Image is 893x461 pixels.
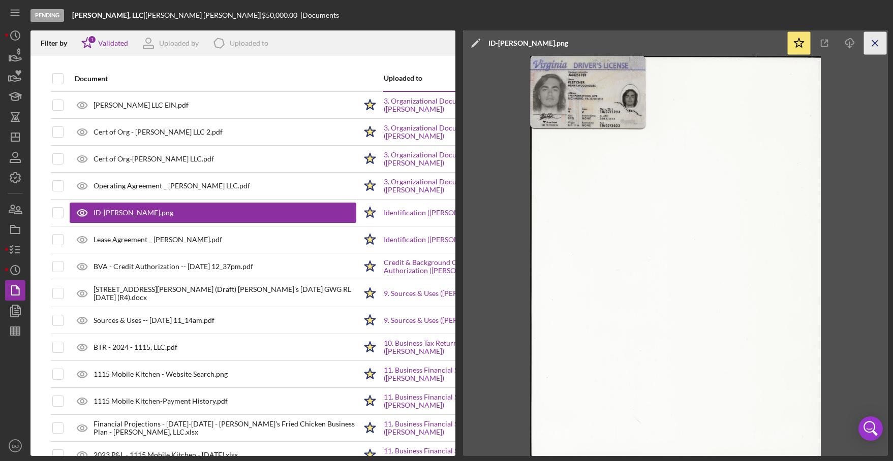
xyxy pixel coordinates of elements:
div: Financial Projections - [DATE]-[DATE] - [PERSON_NAME]'s Fried Chicken Business Plan - [PERSON_NAM... [94,420,356,436]
b: [PERSON_NAME], LLC [72,11,143,19]
a: 3. Organizational Documents ([PERSON_NAME]) [384,97,511,113]
div: Uploaded to [384,74,447,82]
a: 11. Business Financial Statements ([PERSON_NAME]) [384,420,511,436]
a: 11. Business Financial Statements ([PERSON_NAME]) [384,393,511,409]
a: 10. Business Tax Return (1 yr) ([PERSON_NAME]) [384,339,511,355]
div: 1115 Mobile Kitchen-Payment History.pdf [94,397,228,405]
text: BO [12,443,19,449]
div: BVA - Credit Authorization -- [DATE] 12_37pm.pdf [94,262,253,271]
div: Document [75,75,356,83]
div: Operating Agreement _ [PERSON_NAME] LLC.pdf [94,182,250,190]
div: [PERSON_NAME] LLC EIN.pdf [94,101,189,109]
a: 3. Organizational Documents ([PERSON_NAME]) [384,151,511,167]
a: Identification ([PERSON_NAME]) [384,236,488,244]
div: ID-[PERSON_NAME].png [94,209,173,217]
div: Filter by [41,39,75,47]
div: $50,000.00 [262,11,300,19]
div: [STREET_ADDRESS][PERSON_NAME] (Draft) [PERSON_NAME]'s [DATE] GWG RL [DATE] (R4).docx [94,285,356,302]
div: BTR - 2024 - 1115, LLC.pdf [94,343,177,351]
div: Uploaded by [159,39,199,47]
div: Pending [30,9,64,22]
button: BO [5,436,25,456]
div: 1115 Mobile Kitchen - Website Search.png [94,370,228,378]
a: 9. Sources & Uses ([PERSON_NAME]) [384,316,501,324]
a: 3. Organizational Documents ([PERSON_NAME]) [384,124,511,140]
div: | [72,11,145,19]
div: 2023 P&L - 1115 Mobile Kitchen - [DATE].xlsx [94,451,238,459]
img: Preview [463,56,888,456]
div: 1 [87,35,97,44]
div: Cert of Org - [PERSON_NAME] LLC 2.pdf [94,128,223,136]
div: Cert of Org-[PERSON_NAME] LLC.pdf [94,155,214,163]
div: Uploaded to [230,39,268,47]
div: Lease Agreement _ [PERSON_NAME].pdf [94,236,222,244]
div: | Documents [300,11,339,19]
a: Identification ([PERSON_NAME]) [384,209,488,217]
a: 3. Organizational Documents ([PERSON_NAME]) [384,178,511,194]
a: Credit & Background Check Authorization ([PERSON_NAME]) [384,258,511,275]
a: 9. Sources & Uses ([PERSON_NAME]) [384,289,501,298]
a: 11. Business Financial Statements ([PERSON_NAME]) [384,366,511,382]
div: ID-[PERSON_NAME].png [488,39,568,47]
div: Validated [98,39,128,47]
div: Sources & Uses -- [DATE] 11_14am.pdf [94,316,214,324]
div: Open Intercom Messenger [858,416,883,441]
div: [PERSON_NAME] [PERSON_NAME] | [145,11,262,19]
